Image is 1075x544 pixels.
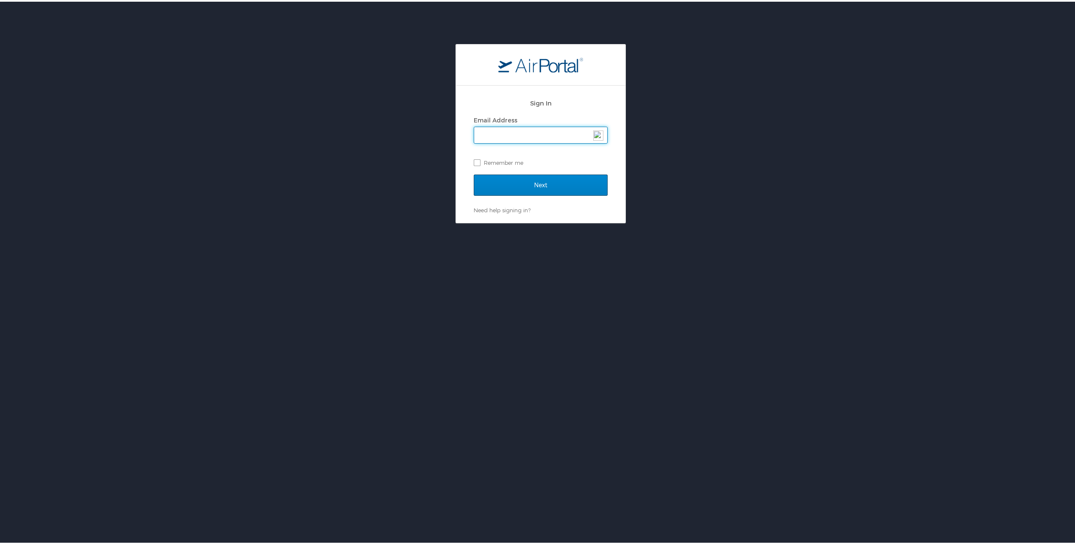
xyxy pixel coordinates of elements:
img: logo [498,56,583,71]
label: Email Address [474,115,517,122]
input: Next [474,173,608,194]
a: Need help signing in? [474,205,531,212]
h2: Sign In [474,97,608,106]
label: Remember me [474,155,608,167]
img: npw-badge-icon-locked.svg [593,129,603,139]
